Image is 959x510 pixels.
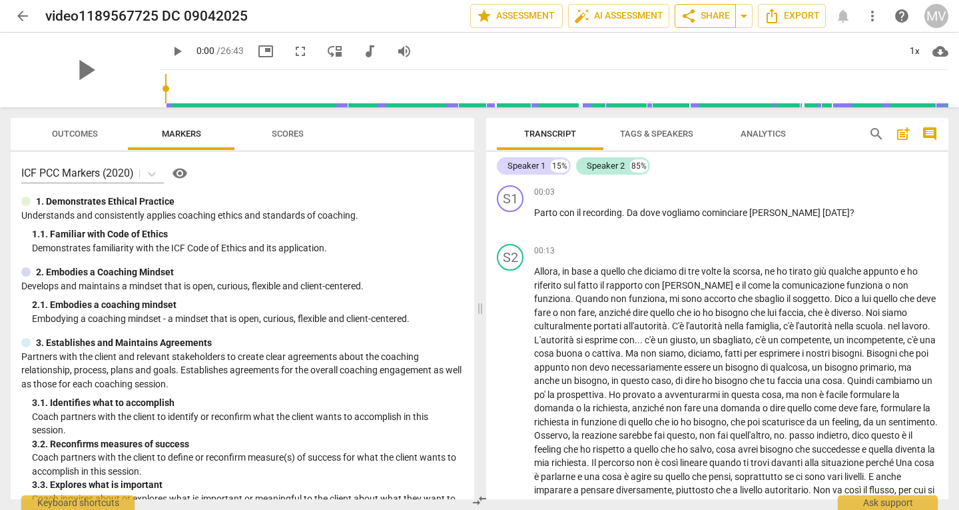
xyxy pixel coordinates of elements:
[524,129,576,139] span: Transcript
[666,403,684,413] span: non
[578,307,595,318] span: fare
[534,307,553,318] span: fare
[793,293,830,304] span: soggetto
[892,123,914,145] button: Add summary
[882,307,907,318] span: siamo
[593,266,601,277] span: a
[362,43,378,59] span: audiotrack
[585,348,592,359] span: o
[755,335,768,345] span: c'è
[866,307,882,318] span: Noi
[216,45,244,56] span: / 26:43
[713,362,725,373] span: un
[630,159,648,173] div: 85%
[534,280,563,291] span: riferito
[669,293,681,304] span: mi
[681,293,704,304] span: sono
[600,280,606,291] span: il
[735,280,742,291] span: e
[860,403,876,413] span: fare
[534,335,576,345] span: L'autorità
[802,348,806,359] span: i
[738,293,755,304] span: che
[703,403,721,413] span: una
[781,335,830,345] span: competente
[733,266,761,277] span: scorsa
[830,335,834,345] span: ,
[916,348,928,359] span: poi
[885,280,892,291] span: o
[866,123,887,145] button: Search
[560,307,578,318] span: non
[787,403,814,413] span: quello
[534,245,555,257] span: 00:13
[254,39,278,63] button: Picture in picture
[782,389,786,400] span: ,
[645,280,662,291] span: con
[832,348,862,359] span: bisogni
[577,207,583,218] span: il
[507,159,545,173] div: Speaker 1
[561,375,574,386] span: un
[323,39,347,63] button: View player as separate pane
[15,8,31,24] span: arrow_back
[902,41,927,62] div: 1x
[777,266,789,277] span: ho
[702,207,749,218] span: cominciare
[750,375,767,386] span: che
[704,293,738,304] span: accorto
[672,321,686,331] span: C'è
[749,207,822,218] span: [PERSON_NAME]
[599,307,633,318] span: anziché
[880,403,923,413] span: formulare
[169,43,185,59] span: play_arrow
[759,348,802,359] span: esprimere
[196,45,214,56] span: 0:00
[558,266,562,277] span: ,
[592,348,621,359] span: cattiva
[272,129,304,139] span: Scores
[751,307,767,318] span: che
[850,207,854,218] span: ?
[932,43,948,59] span: cloud_download
[838,495,938,510] div: Ask support
[824,307,831,318] span: è
[700,335,713,345] span: un
[892,280,908,291] span: non
[868,126,884,142] span: search
[595,307,599,318] span: ,
[758,4,826,28] button: Export
[36,265,174,279] p: 2. Embodies a Coaching Mindset
[611,362,684,373] span: necessariamente
[36,336,212,350] p: 3. Establishes and Maintains Agreements
[866,348,899,359] span: Bisogni
[675,375,685,386] span: di
[842,375,847,386] span: .
[633,307,650,318] span: dire
[828,266,863,277] span: qualche
[620,129,693,139] span: Tags & Speakers
[834,293,854,304] span: Dico
[611,375,621,386] span: in
[589,362,611,373] span: devo
[551,159,569,173] div: 15%
[856,321,883,331] span: scuola
[32,312,464,326] p: Embodying a coaching mindset - a mindset that is open, curious, flexible and client-centered.
[746,321,779,331] span: famiglia
[920,335,936,345] span: una
[629,293,665,304] span: funziona
[671,375,675,386] span: ,
[641,348,659,359] span: non
[688,348,721,359] span: diciamo
[892,389,900,400] span: la
[742,280,748,291] span: il
[804,375,822,386] span: una
[860,362,894,373] span: primario
[258,43,274,59] span: picture_in_picture
[392,39,416,63] button: Volume
[801,389,819,400] span: non
[770,362,808,373] span: qualcosa
[876,375,922,386] span: cambiamo
[723,266,733,277] span: la
[497,244,523,271] div: Change speaker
